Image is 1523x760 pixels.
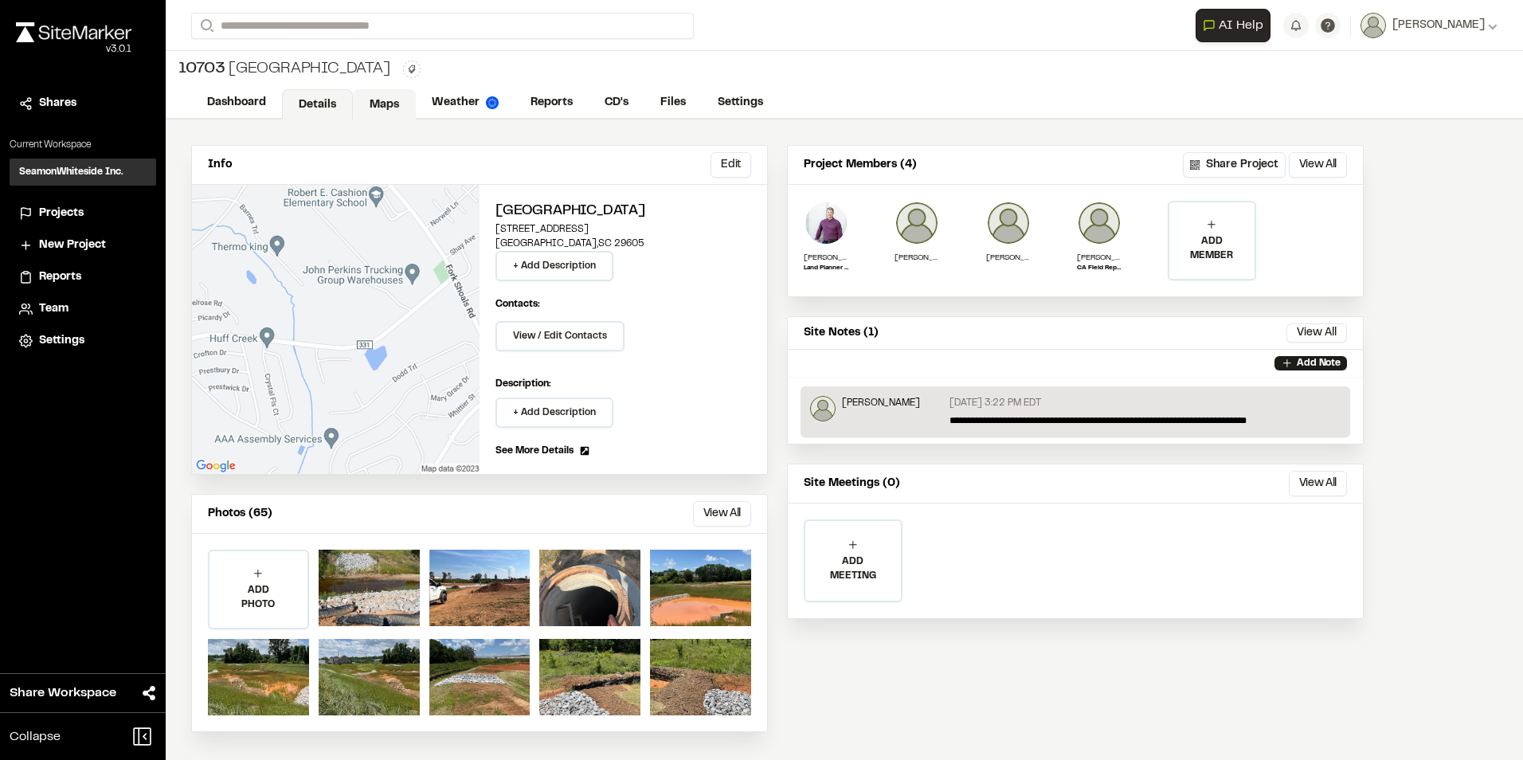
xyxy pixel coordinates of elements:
[804,324,879,342] p: Site Notes (1)
[1077,252,1122,264] p: [PERSON_NAME]
[495,201,751,222] h2: [GEOGRAPHIC_DATA]
[1077,264,1122,273] p: CA Field Representative
[19,205,147,222] a: Projects
[19,237,147,254] a: New Project
[495,377,751,391] p: Description:
[1169,234,1254,263] p: ADD MEMBER
[353,89,416,119] a: Maps
[1183,152,1286,178] button: Share Project
[986,201,1031,245] img: Raphael Betit
[1289,471,1347,496] button: View All
[1196,9,1277,42] div: Open AI Assistant
[10,727,61,746] span: Collapse
[804,252,848,264] p: [PERSON_NAME]
[495,398,613,428] button: + Add Description
[416,88,515,118] a: Weather
[495,251,613,281] button: + Add Description
[1286,323,1347,343] button: View All
[282,89,353,119] a: Details
[949,396,1041,410] p: [DATE] 3:22 PM EDT
[19,268,147,286] a: Reports
[208,156,232,174] p: Info
[10,138,156,152] p: Current Workspace
[515,88,589,118] a: Reports
[39,332,84,350] span: Settings
[810,396,836,421] img: Raphael Betit
[895,252,939,264] p: [PERSON_NAME]
[805,554,901,583] p: ADD MEETING
[1289,152,1347,178] button: View All
[711,152,751,178] button: Edit
[1361,13,1498,38] button: [PERSON_NAME]
[208,505,272,523] p: Photos (65)
[986,252,1031,264] p: [PERSON_NAME]
[39,237,106,254] span: New Project
[209,583,307,612] p: ADD PHOTO
[39,205,84,222] span: Projects
[895,201,939,245] img: Alex Deane
[403,61,421,78] button: Edit Tags
[39,268,81,286] span: Reports
[178,57,225,81] span: 10703
[495,222,751,237] p: [STREET_ADDRESS]
[1196,9,1270,42] button: Open AI Assistant
[19,95,147,112] a: Shares
[804,201,848,245] img: Whit Dawson
[495,237,751,251] p: [GEOGRAPHIC_DATA] , SC 29605
[1077,201,1122,245] img: Katlyn Thomasson
[39,95,76,112] span: Shares
[16,22,131,42] img: rebrand.png
[804,264,848,273] p: Land Planner IV
[589,88,644,118] a: CD's
[16,42,131,57] div: Oh geez...please don't...
[191,13,220,39] button: Search
[19,165,123,179] h3: SeamonWhiteside Inc.
[804,475,900,492] p: Site Meetings (0)
[178,57,390,81] div: [GEOGRAPHIC_DATA]
[1297,356,1341,370] p: Add Note
[702,88,779,118] a: Settings
[804,156,917,174] p: Project Members (4)
[39,300,69,318] span: Team
[495,444,574,458] span: See More Details
[19,300,147,318] a: Team
[495,297,540,311] p: Contacts:
[842,396,920,410] p: [PERSON_NAME]
[486,96,499,109] img: precipai.png
[10,684,116,703] span: Share Workspace
[191,88,282,118] a: Dashboard
[1219,16,1263,35] span: AI Help
[1361,13,1386,38] img: User
[1392,17,1485,34] span: [PERSON_NAME]
[693,501,751,527] button: View All
[19,332,147,350] a: Settings
[495,321,624,351] button: View / Edit Contacts
[644,88,702,118] a: Files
